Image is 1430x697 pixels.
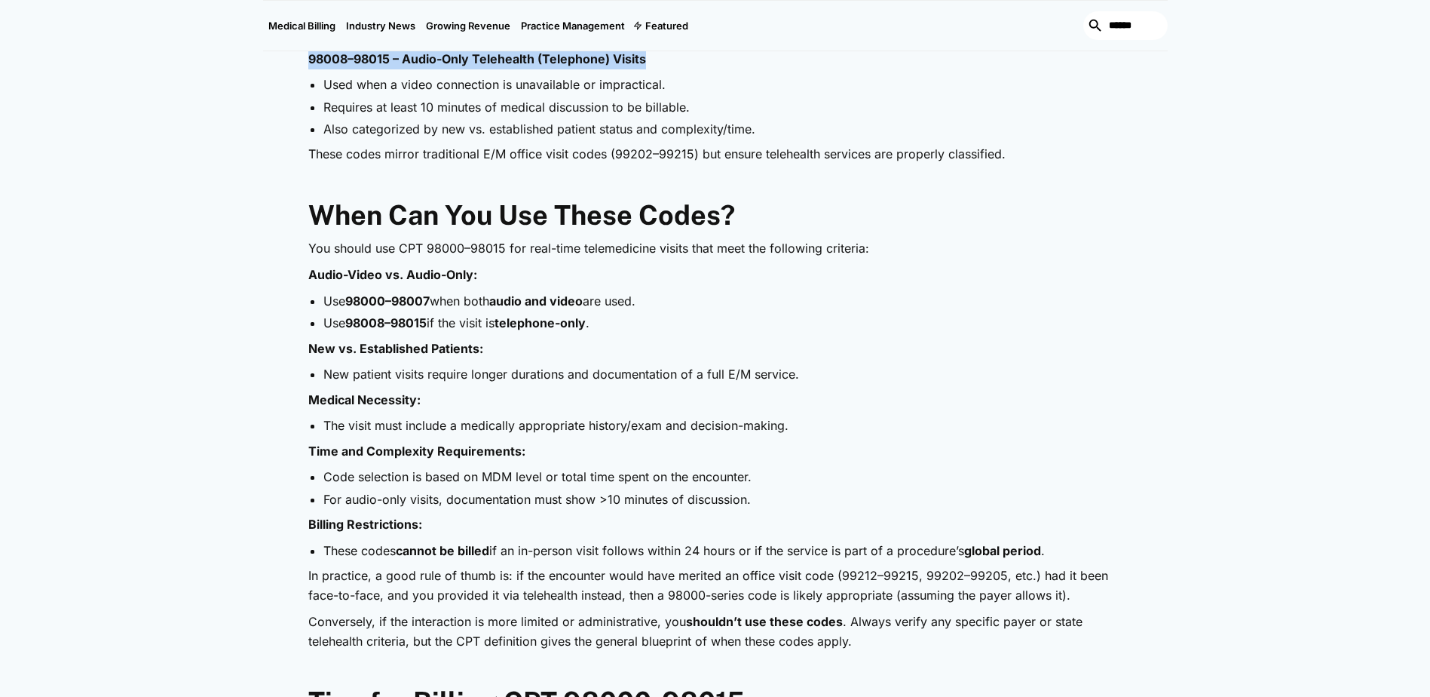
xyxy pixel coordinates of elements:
[323,491,1122,508] li: For audio-only visits, documentation must show >10 minutes of discussion.
[323,468,1122,485] li: Code selection is based on MDM level or total time spent on the encounter.
[308,444,525,459] strong: Time and Complexity Requirements:
[495,315,586,330] strong: telephone-only
[308,145,1122,164] p: These codes mirror traditional E/M office visit codes (99202–99215) but ensure telehealth service...
[308,239,1122,259] p: You should use CPT 98000–98015 for real-time telemedicine visits that meet the following criteria:
[308,567,1122,605] p: In practice, a good rule of thumb is: if the encounter would have merited an office visit code (9...
[308,172,1122,192] p: ‍
[308,341,483,356] strong: New vs. Established Patients:
[345,315,427,330] strong: 98008–98015
[308,392,421,407] strong: Medical Necessity:
[345,293,430,309] strong: 98000–98007
[645,20,688,32] div: Featured
[341,1,421,51] a: Industry News
[308,267,477,282] strong: Audio-Video vs. Audio-Only:
[323,99,1122,115] li: Requires at least 10 minutes of medical discussion to be billable.
[308,659,1122,679] p: ‍
[323,417,1122,434] li: The visit must include a medically appropriate history/exam and decision-making.
[323,366,1122,382] li: New patient visits require longer durations and documentation of a full E/M service.
[308,51,646,66] strong: 98008–98015 – Audio-Only Telehealth (Telephone) Visits
[323,542,1122,559] li: These codes if an in-person visit follows within 24 hours or if the service is part of a procedur...
[421,1,516,51] a: Growing Revenue
[323,293,1122,309] li: Use when both are used.
[323,121,1122,137] li: Also categorized by new vs. established patient status and complexity/time.
[630,1,694,51] div: Featured
[489,293,583,309] strong: audio and video
[396,543,489,558] strong: cannot be billed
[516,1,630,51] a: Practice Management
[308,199,735,231] strong: When Can You Use These Codes?
[964,543,1041,558] strong: global period
[323,76,1122,93] li: Used when a video connection is unavailable or impractical.
[686,614,843,629] strong: shouldn’t use these codes
[308,517,422,532] strong: Billing Restrictions:
[308,613,1122,651] p: Conversely, if the interaction is more limited or administrative, you . Always verify any specifi...
[263,1,341,51] a: Medical Billing
[323,315,1122,331] li: Use if the visit is .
